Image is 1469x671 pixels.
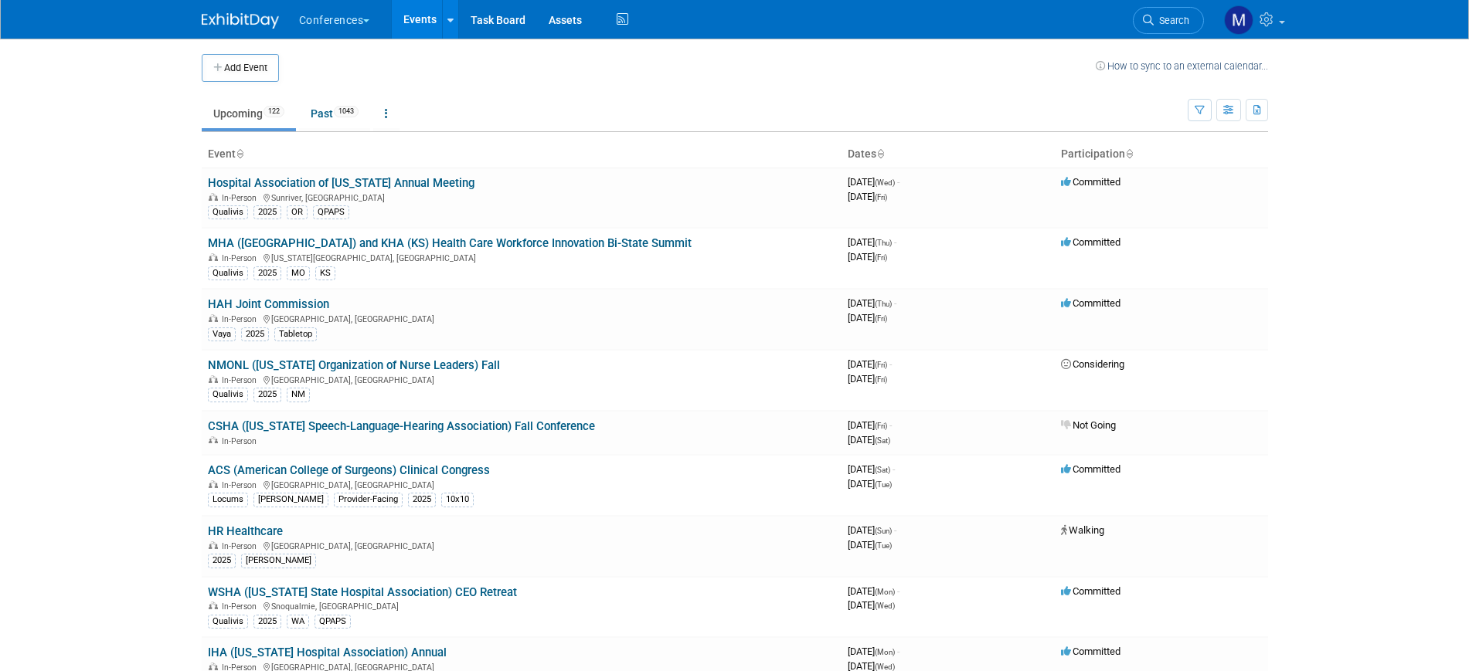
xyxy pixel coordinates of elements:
img: In-Person Event [209,602,218,609]
span: (Thu) [875,300,892,308]
th: Participation [1055,141,1268,168]
img: In-Person Event [209,436,218,444]
span: [DATE] [848,599,895,611]
span: Search [1154,15,1189,26]
th: Event [202,141,842,168]
span: [DATE] [848,434,890,446]
span: In-Person [222,436,261,446]
span: - [893,463,895,475]
a: HAH Joint Commission [208,297,329,311]
a: NMONL ([US_STATE] Organization of Nurse Leaders) Fall [208,358,500,372]
span: [DATE] [848,463,895,475]
span: (Sat) [875,436,890,445]
th: Dates [842,141,1055,168]
div: Qualivis [208,388,248,402]
span: (Tue) [875,541,892,550]
div: [GEOGRAPHIC_DATA], [GEOGRAPHIC_DATA] [208,312,835,324]
span: - [894,524,896,536]
div: [PERSON_NAME] [253,493,328,507]
span: 122 [264,106,284,117]
span: [DATE] [848,373,887,385]
span: (Fri) [875,253,887,262]
div: QPAPS [313,205,349,219]
a: Search [1133,7,1204,34]
span: Not Going [1061,419,1116,431]
div: WA [287,615,309,629]
a: How to sync to an external calendar... [1096,60,1268,72]
span: (Mon) [875,588,895,596]
img: In-Person Event [209,314,218,322]
span: Committed [1061,176,1120,188]
span: (Fri) [875,375,887,384]
a: ACS (American College of Surgeons) Clinical Congress [208,463,490,477]
span: Committed [1061,463,1120,475]
span: - [897,585,899,597]
span: In-Person [222,541,261,551]
span: In-Person [222,480,261,490]
span: [DATE] [848,478,892,490]
div: [GEOGRAPHIC_DATA], [GEOGRAPHIC_DATA] [208,539,835,551]
img: ExhibitDay [202,13,279,29]
a: CSHA ([US_STATE] Speech-Language-Hearing Association) Fall Conference [208,419,595,433]
span: - [889,358,892,370]
span: - [889,419,892,431]
span: [DATE] [848,539,892,551]
span: [DATE] [848,358,892,370]
div: 2025 [253,266,281,280]
div: QPAPS [315,615,351,629]
div: [GEOGRAPHIC_DATA], [GEOGRAPHIC_DATA] [208,478,835,490]
span: [DATE] [848,191,887,202]
img: In-Person Event [209,193,218,201]
span: Committed [1061,236,1120,248]
span: - [897,646,899,657]
div: Qualivis [208,615,248,629]
span: [DATE] [848,585,899,597]
a: Sort by Start Date [876,147,884,160]
span: (Wed) [875,602,895,610]
span: 1043 [334,106,359,117]
div: 2025 [253,388,281,402]
span: (Wed) [875,178,895,187]
span: (Thu) [875,239,892,247]
div: OR [287,205,308,219]
span: In-Person [222,253,261,263]
a: Hospital Association of [US_STATE] Annual Meeting [208,176,474,190]
div: [GEOGRAPHIC_DATA], [GEOGRAPHIC_DATA] [208,373,835,385]
img: In-Person Event [209,663,218,670]
span: Considering [1061,358,1124,370]
img: In-Person Event [209,375,218,383]
span: Walking [1061,524,1104,536]
img: In-Person Event [209,541,218,549]
span: [DATE] [848,251,887,263]
span: [DATE] [848,236,896,248]
img: Marygrace LeGros [1224,5,1253,35]
div: 2025 [208,554,236,568]
div: Sunriver, [GEOGRAPHIC_DATA] [208,191,835,203]
div: Qualivis [208,205,248,219]
span: [DATE] [848,419,892,431]
div: 2025 [408,493,436,507]
span: (Fri) [875,422,887,430]
div: NM [287,388,310,402]
span: (Sun) [875,527,892,535]
span: (Fri) [875,361,887,369]
a: WSHA ([US_STATE] State Hospital Association) CEO Retreat [208,585,517,599]
a: IHA ([US_STATE] Hospital Association) Annual [208,646,447,659]
span: [DATE] [848,297,896,309]
a: Sort by Participation Type [1125,147,1133,160]
span: (Mon) [875,648,895,656]
div: Snoqualmie, [GEOGRAPHIC_DATA] [208,599,835,612]
span: (Tue) [875,480,892,489]
div: 2025 [253,615,281,629]
img: In-Person Event [209,253,218,261]
div: KS [315,266,335,280]
span: In-Person [222,602,261,612]
span: [DATE] [848,524,896,536]
div: Locums [208,493,248,507]
a: Sort by Event Name [236,147,243,160]
div: MO [287,266,310,280]
a: HR Healthcare [208,524,283,538]
div: [PERSON_NAME] [241,554,316,568]
span: - [894,236,896,248]
div: Qualivis [208,266,248,280]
